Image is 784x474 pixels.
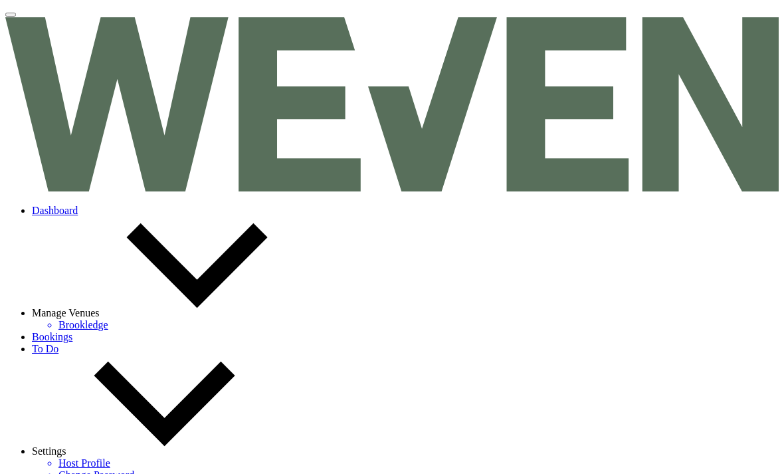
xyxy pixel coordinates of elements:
[5,17,779,191] img: Weven Logo
[58,319,779,331] a: Brookledge
[32,445,66,457] span: Settings
[32,307,99,318] span: Manage Venues
[32,205,78,216] a: Dashboard
[32,331,72,342] a: Bookings
[32,343,58,354] a: To Do
[58,457,779,469] a: Host Profile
